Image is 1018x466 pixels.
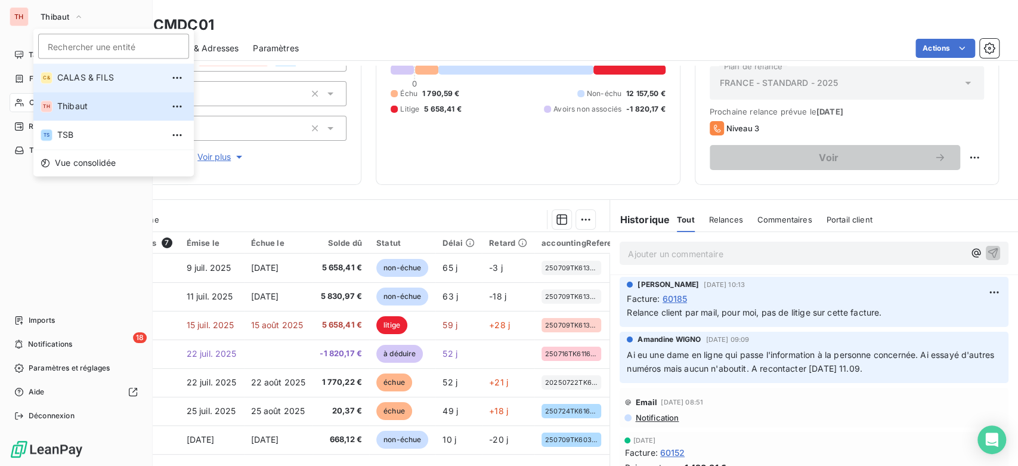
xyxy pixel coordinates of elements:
[627,307,881,317] span: Relance client par mail, pour moi, pas de litige sur cette facture.
[320,376,362,388] span: 1 770,22 €
[376,259,428,277] span: non-échue
[627,350,997,374] span: Ai eu une dame en ligne qui passe l'information à la personne concernée. Ai essayé d'autres numér...
[424,104,462,115] span: 5 658,41 €
[724,153,934,162] span: Voir
[709,215,743,224] span: Relances
[197,151,245,163] span: Voir plus
[545,264,598,271] span: 250709TK61363AD
[10,382,143,402] a: Aide
[376,288,428,305] span: non-échue
[38,33,189,58] input: placeholder
[626,88,666,99] span: 12 157,50 €
[29,363,110,374] span: Paramètres et réglages
[545,436,598,443] span: 250709TK60318NG
[376,374,412,391] span: échue
[443,434,456,445] span: 10 j
[162,237,172,248] span: 7
[251,291,279,301] span: [DATE]
[626,104,666,115] span: -1 820,17 €
[720,77,838,89] span: FRANCE - STANDARD - 2025
[443,238,475,248] div: Délai
[610,212,670,227] h6: Historique
[29,121,60,132] span: Relances
[29,145,54,156] span: Tâches
[545,322,598,329] span: 250709TK61350NG
[545,350,598,357] span: 250716TK61164AD
[663,292,688,305] span: 60185
[443,291,458,301] span: 63 j
[638,334,701,345] span: Amandine WIGNO
[489,238,527,248] div: Retard
[320,262,362,274] span: 5 658,41 €
[187,434,215,445] span: [DATE]
[29,387,45,397] span: Aide
[633,437,655,444] span: [DATE]
[376,402,412,420] span: échue
[41,100,52,112] div: TH
[443,377,457,387] span: 52 j
[545,379,598,386] span: 20250722TK61164CV
[400,88,417,99] span: Échu
[320,405,362,417] span: 20,37 €
[489,263,503,273] span: -3 j
[133,332,147,343] span: 18
[489,291,506,301] span: -18 j
[251,238,306,248] div: Échue le
[57,100,163,112] span: Thibaut
[660,446,685,459] span: 60152
[545,293,598,300] span: 250709TK61363AD
[187,348,237,359] span: 22 juil. 2025
[443,406,458,416] span: 49 j
[10,440,83,459] img: Logo LeanPay
[661,399,703,406] span: [DATE] 08:51
[29,50,84,60] span: Tableau de bord
[251,434,279,445] span: [DATE]
[443,348,457,359] span: 52 j
[41,72,52,84] div: C&
[251,320,304,330] span: 15 août 2025
[915,39,975,58] button: Actions
[816,107,843,116] span: [DATE]
[635,397,657,407] span: Email
[489,377,508,387] span: +21 j
[28,339,72,350] span: Notifications
[706,336,750,343] span: [DATE] 09:09
[320,291,362,303] span: 5 830,97 €
[251,263,279,273] span: [DATE]
[376,345,423,363] span: à déduire
[827,215,872,224] span: Portail client
[96,150,346,163] button: Voir plus
[489,434,508,445] span: -20 j
[677,215,695,224] span: Tout
[587,88,621,99] span: Non-échu
[376,431,428,449] span: non-échue
[253,42,299,54] span: Paramètres
[155,42,239,54] span: Contacts & Adresses
[710,145,960,170] button: Voir
[187,263,231,273] span: 9 juil. 2025
[710,107,984,116] span: Prochaine relance prévue le
[443,263,457,273] span: 65 j
[489,406,508,416] span: +18 j
[41,129,52,141] div: TS
[29,97,53,108] span: Clients
[977,425,1006,454] div: Open Intercom Messenger
[187,406,236,416] span: 25 juil. 2025
[553,104,621,115] span: Avoirs non associés
[105,14,214,36] h3: MDC - CMDC01
[29,315,55,326] span: Imports
[320,434,362,446] span: 668,12 €
[376,316,407,334] span: litige
[443,320,457,330] span: 59 j
[638,279,699,290] span: [PERSON_NAME]
[193,88,202,99] input: Ajouter une valeur
[545,408,598,415] span: 250724TK61673AD
[376,238,428,248] div: Statut
[320,238,362,248] div: Solde dû
[57,129,163,141] span: TSB
[320,348,362,360] span: -1 820,17 €
[627,292,660,305] span: Facture :
[251,377,306,387] span: 22 août 2025
[187,291,233,301] span: 11 juil. 2025
[251,406,305,416] span: 25 août 2025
